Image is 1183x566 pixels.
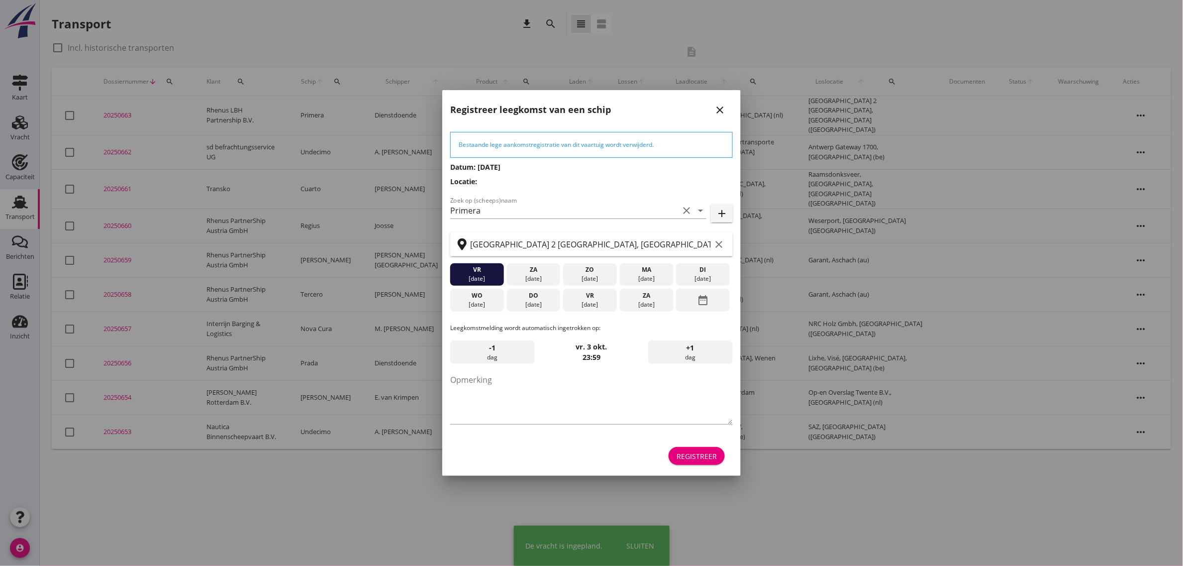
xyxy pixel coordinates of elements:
div: [DATE] [509,300,558,309]
div: [DATE] [453,274,501,283]
i: clear [681,205,692,217]
i: close [714,104,726,116]
div: wo [453,291,501,300]
div: dag [450,340,535,364]
i: add [716,208,728,220]
i: clear [713,238,725,250]
p: Leegkomstmelding wordt automatisch ingetrokken op: [450,324,733,333]
h3: Locatie: [450,176,733,187]
div: [DATE] [622,300,671,309]
h2: Registreer leegkomst van een schip [450,103,611,116]
span: -1 [490,342,496,353]
textarea: Opmerking [450,372,733,424]
div: [DATE] [566,274,614,283]
div: do [509,291,558,300]
div: vr [453,265,501,274]
strong: vr. 3 okt. [576,342,607,351]
button: Registreer [669,447,725,465]
div: zo [566,265,614,274]
div: [DATE] [622,274,671,283]
div: [DATE] [453,300,501,309]
i: date_range [697,291,709,309]
span: +1 [687,342,694,353]
input: Zoek op (scheeps)naam [450,203,679,219]
i: arrow_drop_down [694,205,706,217]
div: Bestaande lege aankomstregistratie van dit vaartuig wordt verwijderd. [459,140,724,149]
div: [DATE] [679,274,727,283]
div: za [509,265,558,274]
strong: 23:59 [583,352,600,362]
div: di [679,265,727,274]
div: [DATE] [509,274,558,283]
input: Zoek op terminal of plaats [470,236,711,252]
div: dag [648,340,733,364]
div: Registreer [677,451,717,461]
div: ma [622,265,671,274]
div: vr [566,291,614,300]
div: [DATE] [566,300,614,309]
div: za [622,291,671,300]
h3: Datum: [DATE] [450,162,733,172]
